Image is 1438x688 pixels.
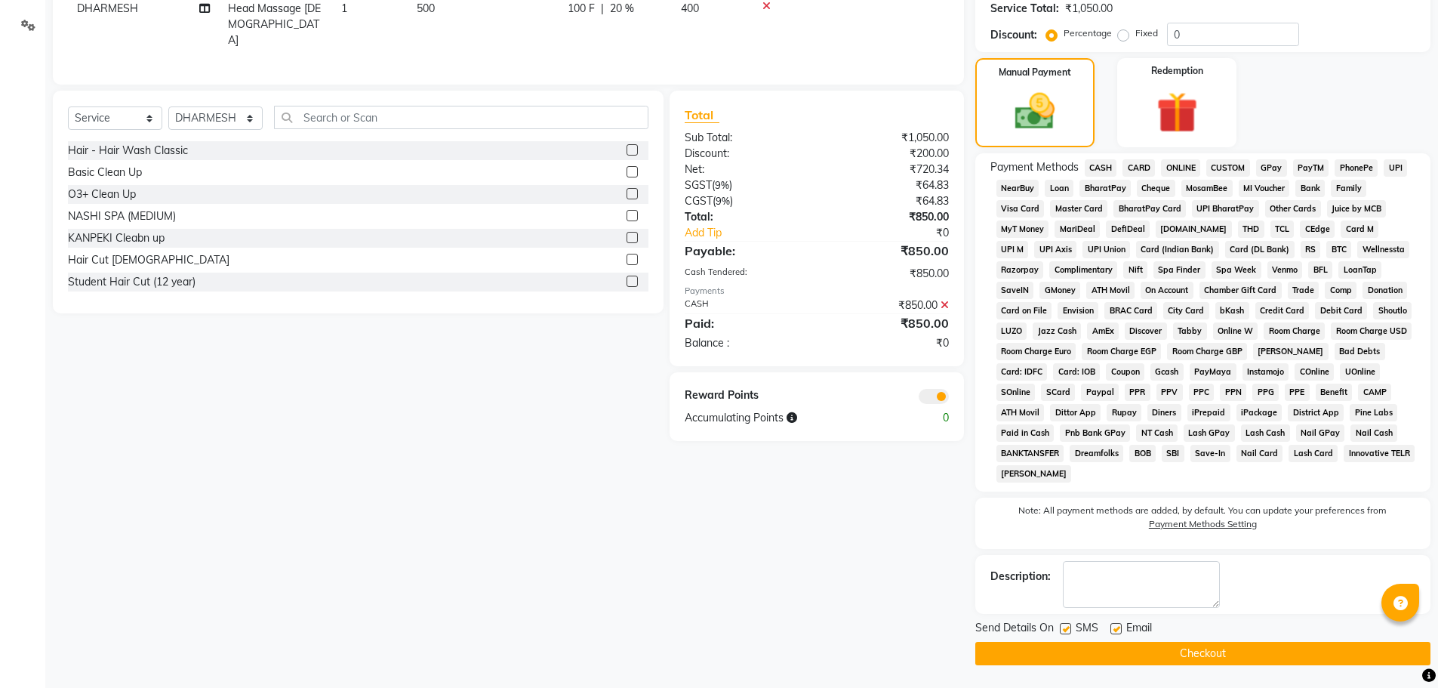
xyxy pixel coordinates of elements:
span: Room Charge USD [1331,322,1412,340]
div: Total: [673,209,817,225]
span: BTC [1326,241,1351,258]
a: Add Tip [673,225,840,241]
div: Reward Points [673,387,817,404]
span: Debit Card [1315,302,1367,319]
img: _gift.svg [1144,87,1211,138]
span: LUZO [996,322,1027,340]
span: Envision [1058,302,1098,319]
span: Spa Week [1212,261,1261,279]
span: Master Card [1050,200,1107,218]
span: Other Cards [1265,200,1321,218]
div: NASHI SPA (MEDIUM) [68,208,176,224]
span: | [601,1,604,17]
span: CAMP [1358,384,1391,401]
span: Online W [1213,322,1258,340]
span: Coupon [1106,363,1144,381]
div: ₹850.00 [817,314,960,332]
span: Family [1331,180,1366,197]
span: Total [685,107,719,123]
div: ₹720.34 [817,162,960,177]
label: Note: All payment methods are added, by default. You can update your preferences from [990,504,1415,537]
span: MyT Money [996,221,1049,238]
span: ATH Movil [1086,282,1135,299]
span: Jazz Cash [1033,322,1081,340]
span: CGST [685,194,713,208]
span: THD [1238,221,1264,238]
div: Accumulating Points [673,410,888,426]
span: UPI BharatPay [1192,200,1259,218]
span: UPI Union [1082,241,1130,258]
span: Wellnessta [1357,241,1409,258]
span: 1 [341,2,347,15]
span: Room Charge GBP [1167,343,1247,360]
span: CUSTOM [1206,159,1250,177]
span: UOnline [1340,363,1380,381]
span: Spa Finder [1153,261,1206,279]
span: Send Details On [975,620,1054,639]
span: Save-In [1190,445,1230,462]
span: Lash GPay [1184,424,1235,442]
span: MariDeal [1055,221,1100,238]
div: ₹850.00 [817,242,960,260]
span: bKash [1215,302,1249,319]
span: Card (DL Bank) [1225,241,1295,258]
span: SOnline [996,384,1036,401]
div: ₹200.00 [817,146,960,162]
span: PPE [1285,384,1310,401]
div: CASH [673,298,817,313]
span: On Account [1141,282,1193,299]
span: City Card [1163,302,1209,319]
span: BANKTANSFER [996,445,1064,462]
span: Room Charge [1264,322,1325,340]
span: UPI [1384,159,1407,177]
span: Lash Cash [1241,424,1290,442]
span: BOB [1129,445,1156,462]
div: ( ) [673,193,817,209]
span: PPC [1189,384,1215,401]
div: ₹64.83 [817,177,960,193]
span: BharatPay [1079,180,1131,197]
span: SBI [1162,445,1184,462]
span: UPI M [996,241,1029,258]
div: Cash Tendered: [673,266,817,282]
span: PhonePe [1335,159,1378,177]
span: [PERSON_NAME] [1253,343,1329,360]
span: Nift [1123,261,1147,279]
img: _cash.svg [1002,88,1067,134]
div: Sub Total: [673,130,817,146]
button: Checkout [975,642,1430,665]
span: PPN [1220,384,1246,401]
span: [PERSON_NAME] [996,465,1072,483]
label: Fixed [1135,26,1158,40]
span: MI Voucher [1239,180,1290,197]
div: ₹0 [817,335,960,351]
div: ₹850.00 [817,298,960,313]
span: Card: IOB [1053,363,1100,381]
span: RS [1301,241,1321,258]
span: BFL [1308,261,1332,279]
span: Email [1126,620,1152,639]
span: Bank [1295,180,1325,197]
span: Innovative TELR [1344,445,1415,462]
span: Juice by MCB [1327,200,1387,218]
span: Loan [1045,180,1073,197]
span: PPG [1252,384,1279,401]
span: SaveIN [996,282,1034,299]
span: UPI Axis [1034,241,1076,258]
div: ₹1,050.00 [1065,1,1113,17]
span: Card on File [996,302,1052,319]
span: 20 % [610,1,634,17]
label: Manual Payment [999,66,1071,79]
span: ATH Movil [996,404,1045,421]
span: ONLINE [1161,159,1200,177]
div: Basic Clean Up [68,165,142,180]
span: Discover [1125,322,1167,340]
div: Student Hair Cut (12 year) [68,274,196,290]
label: Payment Methods Setting [1149,517,1257,531]
input: Search or Scan [274,106,648,129]
span: [DOMAIN_NAME] [1156,221,1232,238]
span: Card: IDFC [996,363,1048,381]
span: Chamber Gift Card [1199,282,1282,299]
span: Benefit [1316,384,1353,401]
span: Razorpay [996,261,1044,279]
